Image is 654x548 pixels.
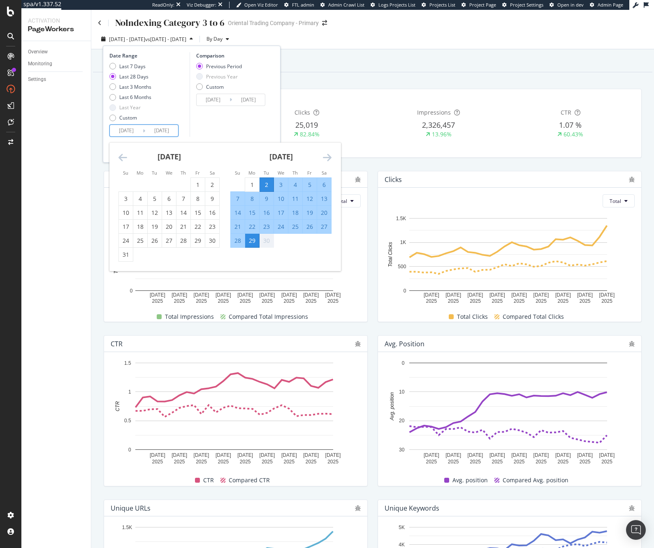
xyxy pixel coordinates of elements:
[317,178,332,192] td: Selected. Saturday, September 6, 2025
[191,234,205,248] td: Choose Friday, August 29, 2025 as your check-in date. It’s available.
[119,94,151,101] div: Last 6 Months
[322,20,327,26] div: arrow-right-arrow-left
[260,223,274,231] div: 23
[378,2,415,8] span: Logs Projects List
[119,220,133,234] td: Choose Sunday, August 17, 2025 as your check-in date. It’s available.
[561,108,571,116] span: CTR
[205,192,220,206] td: Choose Saturday, August 9, 2025 as your check-in date. It’s available.
[119,114,137,121] div: Custom
[385,175,402,184] div: Clicks
[172,453,187,458] text: [DATE]
[231,192,245,206] td: Selected. Sunday, September 7, 2025
[260,220,274,234] td: Selected. Tuesday, September 23, 2025
[328,2,364,8] span: Admin Crawl List
[371,2,415,8] a: Logs Projects List
[422,120,455,130] span: 2,326,457
[176,192,191,206] td: Choose Thursday, August 7, 2025 as your check-in date. It’s available.
[325,292,341,298] text: [DATE]
[303,220,317,234] td: Selected. Friday, September 26, 2025
[148,192,162,206] td: Choose Tuesday, August 5, 2025 as your check-in date. It’s available.
[577,292,593,298] text: [DATE]
[295,120,318,130] span: 25,019
[429,2,455,8] span: Projects List
[231,206,245,220] td: Selected. Sunday, September 14, 2025
[205,181,219,189] div: 2
[385,340,424,348] div: Avg. position
[307,170,312,176] small: Fr
[603,194,635,207] button: Total
[130,288,133,294] text: 0
[150,453,165,458] text: [DATE]
[162,220,176,234] td: Choose Wednesday, August 20, 2025 as your check-in date. It’s available.
[176,209,190,217] div: 14
[111,340,123,348] div: CTR
[119,234,133,248] td: Choose Sunday, August 24, 2025 as your check-in date. It’s available.
[231,195,245,203] div: 7
[462,2,496,8] a: Project Page
[176,206,191,220] td: Choose Thursday, August 14, 2025 as your check-in date. It’s available.
[262,298,273,304] text: 2025
[237,453,253,458] text: [DATE]
[218,298,229,304] text: 2025
[601,298,612,304] text: 2025
[274,181,288,189] div: 3
[205,178,220,192] td: Choose Saturday, August 2, 2025 as your check-in date. It’s available.
[176,237,190,245] div: 28
[245,181,259,189] div: 1
[28,75,85,84] a: Settings
[303,292,319,298] text: [DATE]
[502,2,543,8] a: Project Settings
[468,453,483,458] text: [DATE]
[148,209,162,217] div: 12
[133,237,147,245] div: 25
[303,453,319,458] text: [DATE]
[329,194,361,207] button: Total
[317,192,332,206] td: Selected. Saturday, September 13, 2025
[274,195,288,203] div: 10
[109,104,151,111] div: Last Year
[162,206,176,220] td: Choose Wednesday, August 13, 2025 as your check-in date. It’s available.
[191,178,205,192] td: Choose Friday, August 1, 2025 as your check-in date. It’s available.
[206,63,242,70] div: Previous Period
[236,2,278,8] a: Open Viz Editor
[113,235,119,274] text: Total Impressions
[123,170,128,176] small: Su
[260,453,275,458] text: [DATE]
[288,220,303,234] td: Selected. Thursday, September 25, 2025
[237,292,253,298] text: [DATE]
[133,220,148,234] td: Choose Monday, August 18, 2025 as your check-in date. It’s available.
[598,2,623,8] span: Admin Page
[303,223,317,231] div: 26
[260,292,275,298] text: [DATE]
[260,209,274,217] div: 16
[133,195,147,203] div: 4
[336,198,347,205] span: Total
[119,223,133,231] div: 17
[385,359,632,467] svg: A chart.
[303,178,317,192] td: Selected. Friday, September 5, 2025
[162,195,176,203] div: 6
[288,223,302,231] div: 25
[119,209,133,217] div: 10
[119,83,151,90] div: Last 3 Months
[317,181,331,189] div: 6
[245,192,260,206] td: Selected. Monday, September 8, 2025
[119,195,133,203] div: 3
[303,192,317,206] td: Selected. Friday, September 12, 2025
[260,181,274,189] div: 2
[550,2,584,8] a: Open in dev
[325,453,341,458] text: [DATE]
[148,234,162,248] td: Choose Tuesday, August 26, 2025 as your check-in date. It’s available.
[191,223,205,231] div: 22
[510,2,543,8] span: Project Settings
[320,2,364,8] a: Admin Crawl List
[514,298,525,304] text: 2025
[205,220,220,234] td: Choose Saturday, August 23, 2025 as your check-in date. It’s available.
[196,73,242,80] div: Previous Year
[580,298,591,304] text: 2025
[231,220,245,234] td: Selected. Sunday, September 21, 2025
[448,298,459,304] text: 2025
[28,60,85,68] a: Monitoring
[245,209,259,217] div: 15
[629,341,635,347] div: bug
